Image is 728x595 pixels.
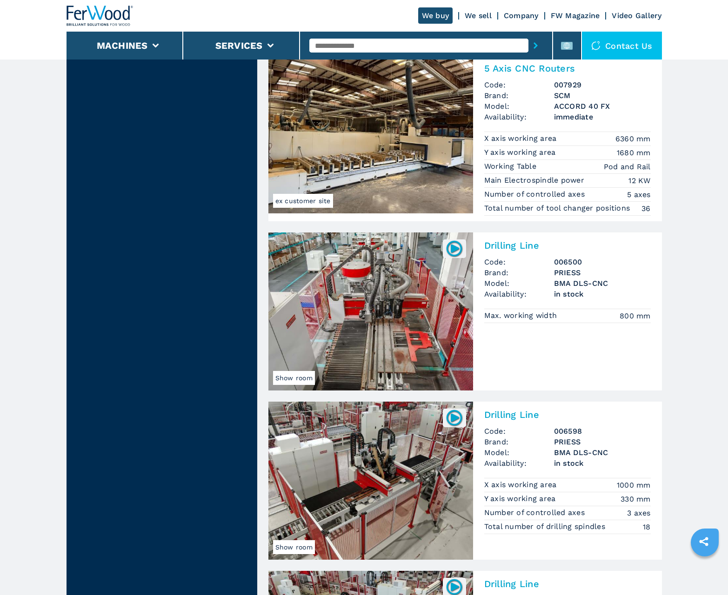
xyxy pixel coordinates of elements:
[554,458,651,469] span: in stock
[484,458,554,469] span: Availability:
[582,32,662,59] div: Contact us
[627,189,651,200] em: 5 axes
[554,447,651,458] h3: BMA DLS-CNC
[484,494,558,504] p: Y axis working area
[554,267,651,278] h3: PRIESS
[554,278,651,289] h3: BMA DLS-CNC
[615,133,651,144] em: 6360 mm
[215,40,263,51] button: Services
[617,147,651,158] em: 1680 mm
[445,239,463,258] img: 006500
[554,436,651,447] h3: PRIESS
[627,508,651,518] em: 3 axes
[268,55,473,213] img: 5 Axis CNC Routers SCM ACCORD 40 FX
[484,112,554,122] span: Availability:
[643,522,651,532] em: 18
[268,232,473,390] img: Drilling Line PRIESS BMA DLS-CNC
[554,112,651,122] span: immediate
[484,79,554,90] span: Code:
[628,175,650,186] em: 12 KW
[604,161,651,172] em: Pod and Rail
[484,447,554,458] span: Model:
[484,240,651,251] h2: Drilling Line
[465,11,492,20] a: We sell
[484,257,554,267] span: Code:
[484,289,554,299] span: Availability:
[418,7,453,24] a: We buy
[484,133,559,144] p: X axis working area
[554,426,651,436] h3: 006598
[688,553,721,588] iframe: Chat
[268,232,662,390] a: Drilling Line PRIESS BMA DLS-CNCShow room006500Drilling LineCode:006500Brand:PRIESSModel:BMA DLS-...
[617,480,651,490] em: 1000 mm
[67,6,134,26] img: Ferwood
[591,41,601,50] img: Contact us
[554,101,651,112] h3: ACCORD 40 FX
[528,35,543,56] button: submit-button
[484,311,560,321] p: Max. working width
[268,402,662,560] a: Drilling Line PRIESS BMA DLS-CNCShow room006598Drilling LineCode:006598Brand:PRIESSModel:BMA DLS-...
[273,371,315,385] span: Show room
[484,161,539,172] p: Working Table
[484,436,554,447] span: Brand:
[273,540,315,554] span: Show room
[484,278,554,289] span: Model:
[621,494,651,504] em: 330 mm
[484,203,633,213] p: Total number of tool changer positions
[641,203,651,214] em: 36
[692,530,715,553] a: sharethis
[484,578,651,589] h2: Drilling Line
[484,90,554,101] span: Brand:
[97,40,148,51] button: Machines
[620,311,651,321] em: 800 mm
[273,194,333,208] span: ex customer site
[484,426,554,436] span: Code:
[484,189,588,199] p: Number of controlled axes
[484,63,651,74] h2: 5 Axis CNC Routers
[554,79,651,90] h3: 007929
[484,522,608,532] p: Total number of drilling spindles
[504,11,539,20] a: Company
[484,409,651,420] h2: Drilling Line
[484,267,554,278] span: Brand:
[484,175,587,185] p: Main Electrospindle power
[268,402,473,560] img: Drilling Line PRIESS BMA DLS-CNC
[268,55,662,221] a: 5 Axis CNC Routers SCM ACCORD 40 FXex customer site5 Axis CNC RoutersCode:007929Brand:SCMModel:AC...
[551,11,600,20] a: FW Magazine
[612,11,661,20] a: Video Gallery
[445,409,463,427] img: 006598
[484,147,558,158] p: Y axis working area
[554,257,651,267] h3: 006500
[554,289,651,299] span: in stock
[484,101,554,112] span: Model:
[484,508,588,518] p: Number of controlled axes
[484,480,559,490] p: X axis working area
[554,90,651,101] h3: SCM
